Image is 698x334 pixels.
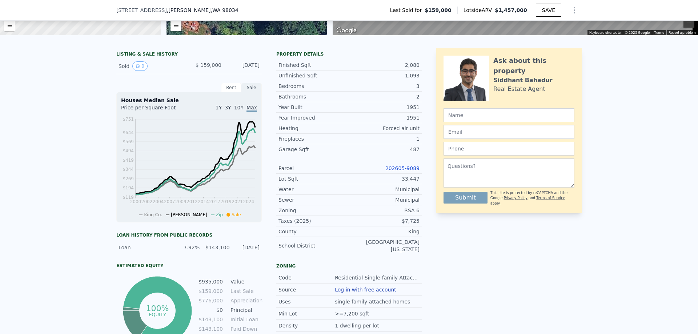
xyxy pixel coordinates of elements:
div: School District [278,242,349,249]
tspan: 2024 [243,199,254,204]
button: Keyboard shortcuts [589,30,621,35]
tspan: $494 [123,148,134,153]
div: $143,100 [204,244,229,251]
div: Zoning [276,263,422,269]
tspan: 2009 [175,199,186,204]
div: Forced air unit [349,125,420,132]
div: single family attached homes [335,298,412,305]
div: King [349,228,420,235]
tspan: 2002 [141,199,153,204]
span: [PERSON_NAME] [171,212,207,217]
span: Lotside ARV [464,7,495,14]
div: >=7,200 sqft [335,310,370,317]
span: Last Sold for [390,7,425,14]
div: 1,093 [349,72,420,79]
tspan: 2000 [130,199,141,204]
div: Bathrooms [278,93,349,100]
div: Municipal [349,186,420,193]
img: Google [334,26,358,35]
div: Municipal [349,196,420,204]
div: Sewer [278,196,349,204]
input: Email [444,125,574,139]
div: This site is protected by reCAPTCHA and the Google and apply. [490,190,574,206]
span: $ 159,000 [196,62,221,68]
a: Zoom out [4,20,15,31]
div: Uses [278,298,335,305]
td: $0 [198,306,223,314]
div: Fireplaces [278,135,349,142]
div: 487 [349,146,420,153]
div: Loan history from public records [116,232,262,238]
div: Estimated Equity [116,263,262,269]
td: $776,000 [198,297,223,305]
div: Parcel [278,165,349,172]
tspan: $569 [123,139,134,144]
tspan: 2014 [198,199,209,204]
div: Unfinished Sqft [278,72,349,79]
button: View historical data [132,61,148,71]
tspan: $269 [123,176,134,181]
tspan: $119 [123,195,134,200]
span: 1Y [216,105,222,110]
span: © 2025 Google [625,31,650,35]
tspan: 2004 [153,199,164,204]
td: $159,000 [198,287,223,295]
div: [GEOGRAPHIC_DATA][US_STATE] [349,238,420,253]
div: Ask about this property [493,56,574,76]
div: Sold [119,61,183,71]
div: Water [278,186,349,193]
a: Zoom out [171,20,181,31]
tspan: $419 [123,158,134,163]
div: 2 [349,93,420,100]
tspan: $644 [123,130,134,135]
tspan: 2007 [164,199,175,204]
div: Finished Sqft [278,61,349,69]
button: SAVE [536,4,561,17]
div: 1 [349,135,420,142]
td: Value [229,278,262,286]
a: Report a problem [669,31,696,35]
button: Show Options [567,3,582,17]
div: 33,447 [349,175,420,182]
div: Price per Square Foot [121,104,189,116]
span: Max [246,105,257,112]
input: Phone [444,142,574,156]
div: [DATE] [227,61,260,71]
div: Residential Single-family Attached 6 [335,274,420,281]
tspan: 100% [146,304,169,313]
div: Min Lot [278,310,335,317]
tspan: $344 [123,167,134,172]
div: Density [278,322,335,329]
tspan: $194 [123,185,134,190]
div: 1 dwelling per lot [335,322,381,329]
td: $935,000 [198,278,223,286]
div: LISTING & SALE HISTORY [116,51,262,59]
div: Property details [276,51,422,57]
div: Code [278,274,335,281]
a: Terms of Service [536,196,565,200]
span: − [173,21,178,30]
input: Name [444,108,574,122]
div: Garage Sqft [278,146,349,153]
tspan: 2021 [232,199,243,204]
div: Year Improved [278,114,349,121]
span: Sale [232,212,241,217]
div: 1951 [349,104,420,111]
span: , WA 98034 [211,7,238,13]
div: RSA 6 [349,207,420,214]
tspan: 2019 [220,199,232,204]
div: 3 [349,83,420,90]
td: Last Sale [229,287,262,295]
td: Initial Loan [229,315,262,323]
td: $143,100 [198,315,223,323]
tspan: 2012 [186,199,198,204]
button: Submit [444,192,488,204]
span: , [PERSON_NAME] [167,7,238,14]
div: 7.92% [174,244,200,251]
td: Paid Down [229,325,262,333]
span: 3Y [225,105,231,110]
div: 2,080 [349,61,420,69]
div: Sale [241,83,262,92]
div: Bedrooms [278,83,349,90]
tspan: equity [149,311,166,317]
